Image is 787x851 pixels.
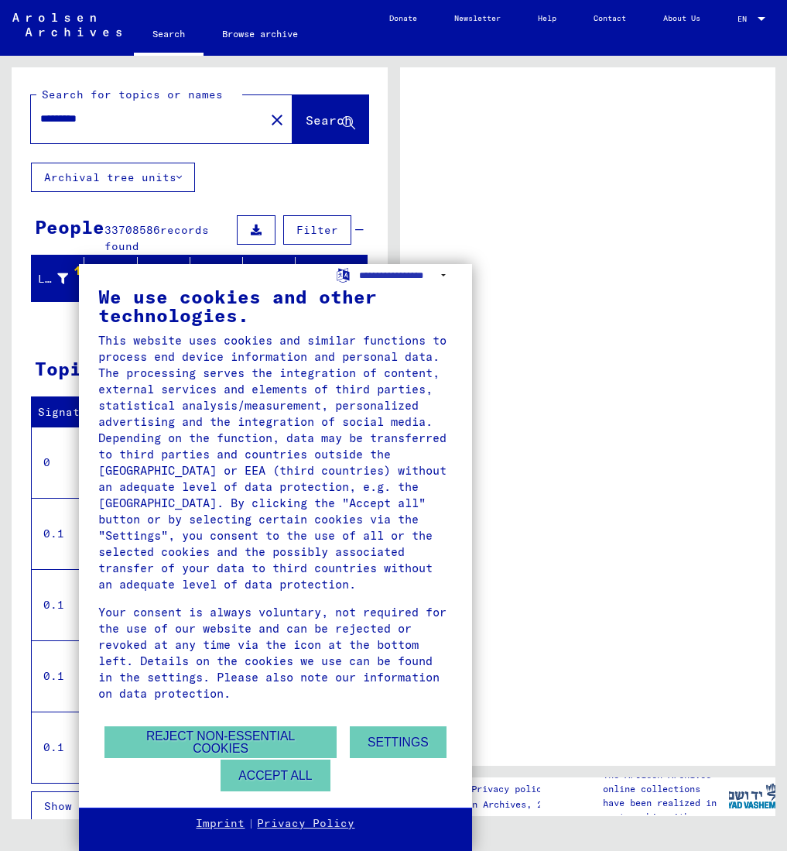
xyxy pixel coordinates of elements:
[104,726,337,758] button: Reject non-essential cookies
[221,760,330,791] button: Accept all
[196,816,245,832] a: Imprint
[98,332,453,592] div: This website uses cookies and similar functions to process end device information and personal da...
[257,816,354,832] a: Privacy Policy
[98,604,453,702] div: Your consent is always voluntary, not required for the use of our website and can be rejected or ...
[350,726,447,758] button: Settings
[98,287,453,324] div: We use cookies and other technologies.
